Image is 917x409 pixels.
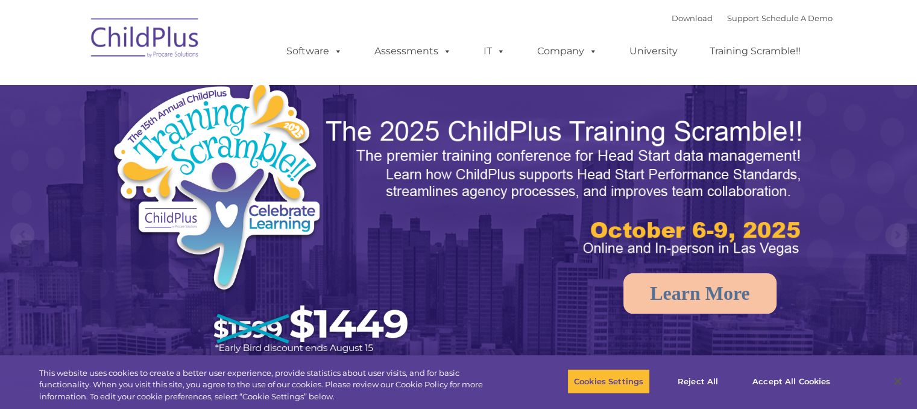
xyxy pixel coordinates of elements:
a: Assessments [362,39,464,63]
button: Cookies Settings [567,369,650,394]
a: Support [727,13,759,23]
a: Company [525,39,610,63]
button: Reject All [660,369,736,394]
span: Phone number [168,129,219,138]
font: | [672,13,833,23]
a: IT [471,39,517,63]
span: Last name [168,80,204,89]
a: University [617,39,690,63]
button: Accept All Cookies [746,369,837,394]
img: ChildPlus by Procare Solutions [85,10,206,70]
button: Close [884,368,911,395]
a: Software [274,39,355,63]
a: Training Scramble!! [698,39,813,63]
a: Download [672,13,713,23]
a: Schedule A Demo [761,13,833,23]
a: Learn More [623,273,777,314]
div: This website uses cookies to create a better user experience, provide statistics about user visit... [39,367,505,403]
